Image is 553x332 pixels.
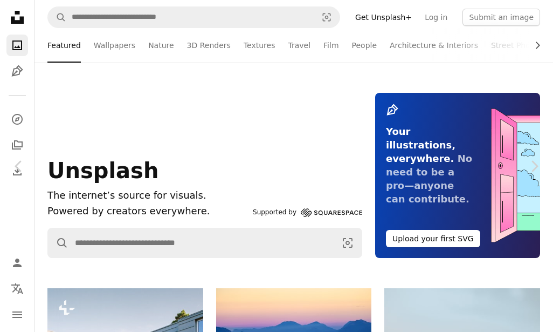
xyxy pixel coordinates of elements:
a: Log in [418,9,454,26]
button: Submit an image [462,9,540,26]
a: Supported by [253,206,362,219]
button: Search Unsplash [48,7,66,28]
button: Language [6,278,28,300]
a: Log in / Sign up [6,252,28,274]
a: Nature [148,28,174,63]
form: Find visuals sitewide [47,6,340,28]
span: Your illustrations, everywhere. [386,126,455,164]
a: Photos [6,35,28,56]
button: Search Unsplash [48,228,68,258]
a: Explore [6,109,28,130]
button: Visual search [314,7,340,28]
a: Textures [244,28,275,63]
a: Film [323,28,338,63]
a: Architecture & Interiors [390,28,478,63]
button: Visual search [334,228,362,258]
a: Next [515,114,553,218]
button: scroll list to the right [528,35,540,56]
h1: The internet’s source for visuals. [47,188,248,204]
a: Wallpapers [94,28,135,63]
a: People [352,28,377,63]
a: Illustrations [6,60,28,82]
a: Get Unsplash+ [349,9,418,26]
a: Travel [288,28,310,63]
button: Upload your first SVG [386,230,480,247]
button: Menu [6,304,28,326]
form: Find visuals sitewide [47,228,362,258]
p: Powered by creators everywhere. [47,204,248,219]
a: 3D Renders [187,28,231,63]
span: Unsplash [47,158,158,183]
